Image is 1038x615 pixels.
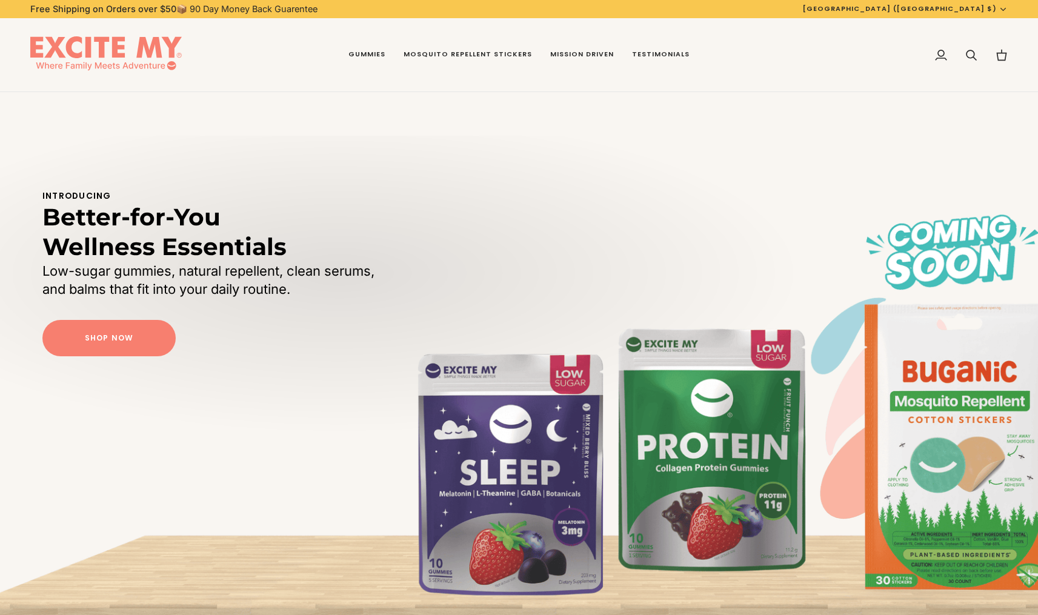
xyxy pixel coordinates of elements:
a: Testimonials [623,18,699,92]
a: Gummies [339,18,394,92]
strong: Free Shipping on Orders over $50 [30,4,176,14]
a: Mission Driven [541,18,623,92]
img: EXCITE MY® [30,36,182,74]
span: Gummies [348,50,385,59]
a: Shop Now [42,320,176,356]
button: [GEOGRAPHIC_DATA] ([GEOGRAPHIC_DATA] $) [794,4,1017,14]
a: Mosquito Repellent Stickers [394,18,541,92]
span: Testimonials [632,50,690,59]
span: Mosquito Repellent Stickers [404,50,532,59]
span: Mission Driven [550,50,614,59]
p: 📦 90 Day Money Back Guarentee [30,2,318,16]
